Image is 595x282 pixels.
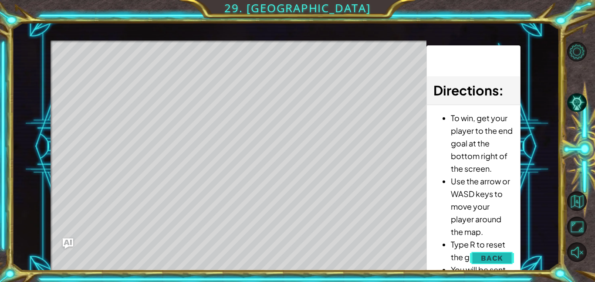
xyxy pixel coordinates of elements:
button: Maximize Browser [567,217,587,236]
li: Type R to reset the game. [451,238,514,263]
button: Unmute [567,242,587,262]
li: Use the arrow or WASD keys to move your player around the map. [451,175,514,238]
button: Ask AI [63,238,73,249]
span: Back [481,254,503,262]
button: Level Options [567,42,587,61]
span: Directions [433,82,499,99]
button: Back [470,249,514,267]
h3: : [433,81,514,100]
li: To win, get your player to the end goal at the bottom right of the screen. [451,112,514,175]
button: Back to Map [567,191,587,211]
button: AI Hint [567,93,587,112]
a: Back to Map [568,189,595,214]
